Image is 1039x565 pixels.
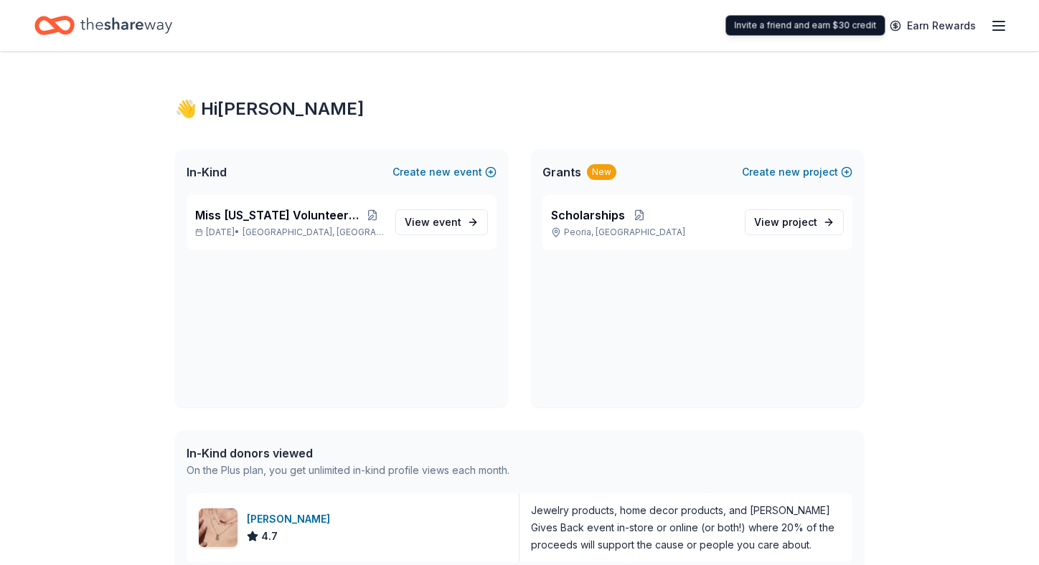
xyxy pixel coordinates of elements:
[195,227,384,238] p: [DATE] •
[187,163,227,181] span: In-Kind
[551,227,733,238] p: Peoria, [GEOGRAPHIC_DATA]
[551,206,625,224] span: Scholarships
[745,209,844,235] a: View project
[395,209,488,235] a: View event
[392,163,497,181] button: Createnewevent
[782,216,817,228] span: project
[531,502,841,554] div: Jewelry products, home decor products, and [PERSON_NAME] Gives Back event in-store or online (or ...
[261,528,278,545] span: 4.7
[195,206,361,224] span: Miss [US_STATE] Volunteer Pageant
[405,214,461,231] span: View
[742,163,852,181] button: Createnewproject
[754,214,817,231] span: View
[243,227,384,238] span: [GEOGRAPHIC_DATA], [GEOGRAPHIC_DATA]
[187,445,509,462] div: In-Kind donors viewed
[429,163,451,181] span: new
[247,511,336,528] div: [PERSON_NAME]
[587,164,616,180] div: New
[34,9,172,42] a: Home
[175,98,864,120] div: 👋 Hi [PERSON_NAME]
[187,462,509,479] div: On the Plus plan, you get unlimited in-kind profile views each month.
[542,163,581,181] span: Grants
[433,216,461,228] span: event
[881,13,984,39] a: Earn Rewards
[199,508,238,547] img: Image for Kendra Scott
[779,163,800,181] span: new
[725,15,885,35] div: Invite a friend and earn $30 credit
